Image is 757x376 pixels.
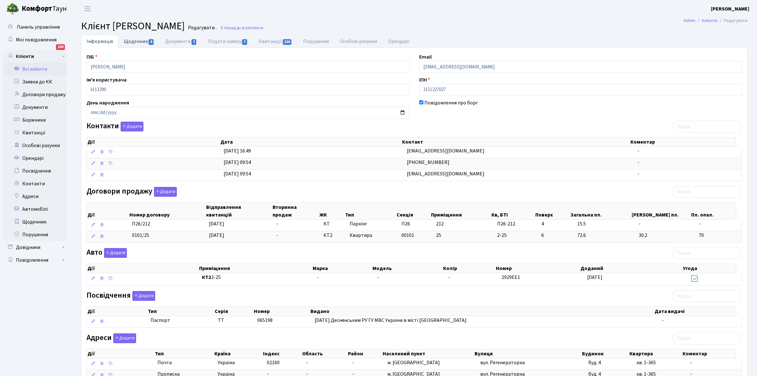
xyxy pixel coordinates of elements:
[6,3,19,15] img: logo.png
[209,220,224,227] span: [DATE]
[350,232,396,239] span: Квартира
[347,349,382,358] th: Район
[87,122,143,131] label: Контакти
[224,170,251,177] span: [DATE] 09:54
[3,101,67,114] a: Документи
[220,25,263,31] a: Назад до всіхКлієнти
[419,76,430,84] label: ІПН
[283,39,292,45] span: 136
[682,349,735,358] th: Коментар
[22,4,52,14] b: Комфорт
[672,247,741,259] input: Пошук...
[448,274,450,281] span: -
[3,228,67,241] a: Порушення
[711,5,749,13] a: [PERSON_NAME]
[672,121,741,133] input: Пошук...
[442,264,496,273] th: Колір
[113,333,136,343] button: Адреси
[87,264,198,273] th: Дії
[87,248,127,258] label: Авто
[218,317,224,324] span: ТТ
[3,165,67,177] a: Посвідчення
[334,35,383,48] a: Особові рахунки
[112,332,136,343] a: Додати
[637,159,639,166] span: -
[637,170,639,177] span: -
[160,35,202,48] a: Документи
[262,349,302,358] th: Індекс
[80,4,95,14] button: Переключити навігацію
[147,307,214,316] th: Тип
[220,138,401,146] th: Дата
[535,203,570,219] th: Поверх
[3,50,67,63] a: Клієнти
[654,307,735,316] th: Дата видачі
[272,203,318,219] th: Вторинна продаж
[672,332,741,344] input: Пошук...
[154,349,214,358] th: Тип
[154,187,177,197] button: Договори продажу
[639,220,694,228] span: -
[119,121,143,132] a: Додати
[377,274,379,281] span: -
[312,264,372,273] th: Марка
[317,274,319,281] span: -
[102,247,127,258] a: Додати
[81,19,185,33] span: Клієнт [PERSON_NAME]
[3,33,67,46] a: Мої повідомлення200
[3,126,67,139] a: Квитанції
[87,333,136,343] label: Адреси
[588,359,601,366] span: буд. 4
[401,232,414,239] span: 00101
[302,349,347,358] th: Область
[298,35,334,48] a: Порушення
[672,290,741,302] input: Пошук...
[629,349,682,358] th: Квартира
[711,5,749,12] b: [PERSON_NAME]
[22,4,67,14] span: Таун
[3,21,67,33] a: Панель управління
[636,359,656,366] span: кв. 1-365
[699,232,739,239] span: 70
[214,307,253,316] th: Серія
[3,216,67,228] a: Щоденник
[3,190,67,203] a: Адреси
[198,264,312,273] th: Приміщення
[372,264,442,273] th: Модель
[16,36,57,43] span: Мої повідомлення
[3,241,67,254] a: Довідники
[81,35,118,48] a: Інформація
[350,220,396,228] span: Паркінг
[502,274,520,281] span: 2929ЕЕ1
[3,254,67,266] a: Повідомлення
[267,359,280,366] span: 02160
[56,44,65,50] div: 200
[202,274,211,281] b: КТ2
[682,264,736,273] th: Угода
[691,203,736,219] th: Пл. опал.
[401,220,410,227] span: П26
[3,152,67,165] a: Орендарі
[480,359,525,366] span: вул. Регенераторна
[407,159,449,166] span: [PHONE_NUMBER]
[630,138,736,146] th: Коментар
[276,232,278,239] span: -
[570,203,631,219] th: Загальна пл.
[436,232,441,239] span: 25
[577,220,634,228] span: 15.5
[253,35,297,48] a: Квитанції
[401,138,630,146] th: Контакт
[3,63,67,75] a: Всі клієнти
[310,307,654,316] th: Видано
[387,359,440,366] span: м. [GEOGRAPHIC_DATA]
[323,220,344,228] span: КТ
[224,159,251,166] span: [DATE] 09:54
[150,317,213,324] span: Паспорт
[3,139,67,152] a: Особові рахунки
[382,349,474,358] th: Населений пункт
[702,17,717,24] a: Клієнти
[581,349,629,358] th: Будинок
[276,220,278,227] span: -
[224,147,251,154] span: [DATE] 16:49
[306,359,308,366] span: -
